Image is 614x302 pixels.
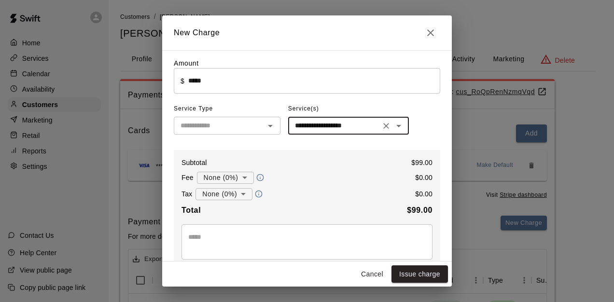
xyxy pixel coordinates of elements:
span: Service(s) [288,101,319,117]
button: Cancel [357,265,388,283]
button: Close [421,23,440,42]
button: Open [264,119,277,133]
button: Issue charge [391,265,448,283]
b: $ 99.00 [407,206,433,214]
div: None (0%) [197,169,254,187]
span: Service Type [174,101,280,117]
p: $ 0.00 [415,173,433,182]
p: $ [181,76,184,86]
p: $ 99.00 [411,158,433,167]
button: Clear [379,119,393,133]
p: $ 0.00 [415,189,433,199]
p: Tax [181,189,192,199]
p: Fee [181,173,194,182]
button: Open [392,119,405,133]
h2: New Charge [162,15,452,50]
p: Subtotal [181,158,207,167]
div: None (0%) [195,185,252,203]
label: Amount [174,59,199,67]
b: Total [181,206,201,214]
